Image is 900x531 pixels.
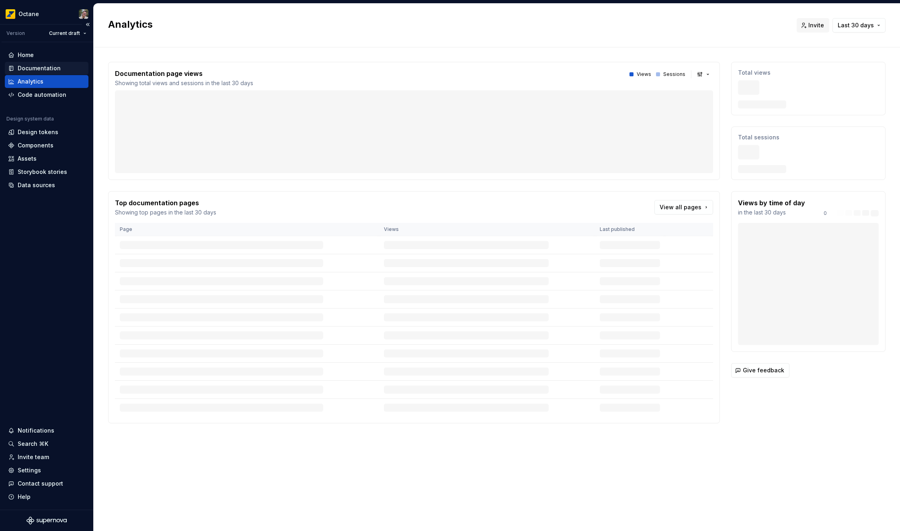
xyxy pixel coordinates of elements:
[5,75,88,88] a: Analytics
[45,28,90,39] button: Current draft
[5,464,88,477] a: Settings
[79,9,88,19] img: Tiago Almeida
[18,453,49,461] div: Invite team
[108,18,787,31] h2: Analytics
[115,208,216,216] p: Showing top pages in the last 30 days
[654,200,713,214] a: View all pages
[18,427,54,435] div: Notifications
[5,179,88,192] a: Data sources
[18,466,41,474] div: Settings
[18,141,53,149] div: Components
[5,62,88,75] a: Documentation
[18,168,67,176] div: Storybook stories
[18,181,55,189] div: Data sources
[115,198,216,208] p: Top documentation pages
[6,116,54,122] div: Design system data
[5,424,88,437] button: Notifications
[18,128,58,136] div: Design tokens
[18,155,37,163] div: Assets
[6,9,15,19] img: e8093afa-4b23-4413-bf51-00cde92dbd3f.png
[2,5,92,22] button: OctaneTiago Almeida
[5,165,88,178] a: Storybook stories
[838,21,874,29] span: Last 30 days
[637,71,651,78] p: Views
[5,88,88,101] a: Code automation
[18,480,63,488] div: Contact support
[5,139,88,152] a: Components
[18,78,43,86] div: Analytics
[595,223,665,236] th: Last published
[663,71,685,78] p: Sessions
[82,19,93,30] button: Collapse sidebar
[731,363,789,378] button: Give feedback
[49,30,80,37] span: Current draft
[5,451,88,464] a: Invite team
[379,223,595,236] th: Views
[738,133,879,141] p: Total sessions
[115,79,253,87] p: Showing total views and sessions in the last 30 days
[5,152,88,165] a: Assets
[18,64,61,72] div: Documentation
[5,126,88,139] a: Design tokens
[832,18,886,33] button: Last 30 days
[5,490,88,503] button: Help
[115,69,253,78] p: Documentation page views
[5,437,88,450] button: Search ⌘K
[738,69,879,77] p: Total views
[824,210,827,216] p: 0
[27,517,67,525] svg: Supernova Logo
[738,198,805,208] p: Views by time of day
[5,49,88,61] a: Home
[808,21,824,29] span: Invite
[18,440,48,448] div: Search ⌘K
[18,10,39,18] div: Octane
[6,30,25,37] div: Version
[18,91,66,99] div: Code automation
[115,223,379,236] th: Page
[738,208,805,216] p: in the last 30 days
[5,477,88,490] button: Contact support
[660,203,701,211] span: View all pages
[743,366,784,374] span: Give feedback
[18,493,31,501] div: Help
[797,18,829,33] button: Invite
[18,51,34,59] div: Home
